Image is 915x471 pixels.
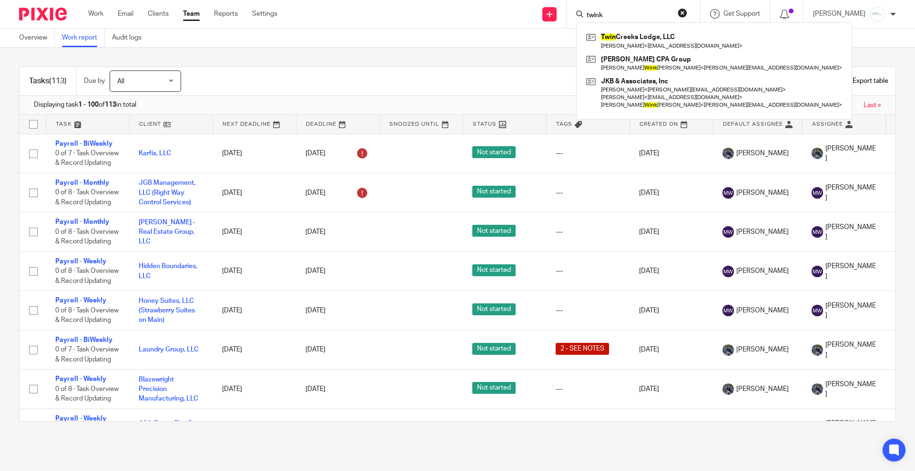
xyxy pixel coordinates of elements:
[813,9,865,19] p: [PERSON_NAME]
[214,9,238,19] a: Reports
[213,330,296,369] td: [DATE]
[55,190,119,206] span: 0 of 8 · Task Overview & Record Updating
[472,186,516,198] span: Not started
[722,344,734,356] img: 20210918_184149%20(2).jpg
[55,307,119,324] span: 0 of 8 · Task Overview & Record Updating
[812,344,823,356] img: 20210918_184149%20(2).jpg
[723,10,760,17] span: Get Support
[722,383,734,395] img: 20210918_184149%20(2).jpg
[736,188,789,198] span: [PERSON_NAME]
[630,409,713,448] td: [DATE]
[305,146,370,161] div: [DATE]
[630,173,713,212] td: [DATE]
[55,268,119,284] span: 0 of 8 · Task Overview & Record Updating
[825,340,876,360] span: [PERSON_NAME]
[213,134,296,173] td: [DATE]
[213,212,296,251] td: [DATE]
[84,76,105,86] p: Due by
[812,226,823,238] img: svg%3E
[305,345,370,354] div: [DATE]
[870,7,885,22] img: _Logo.png
[55,140,112,147] a: Payroll - BiWeekly
[139,298,195,324] a: Honey Suites, LLC (Strawberry Suites on Main)
[812,148,823,159] img: 20210918_184149%20(2).jpg
[472,382,516,394] span: Not started
[556,343,609,355] span: 2 - SEE NOTES
[55,150,119,167] span: 0 of 7 · Task Overview & Record Updating
[305,306,370,315] div: [DATE]
[736,345,789,354] span: [PERSON_NAME]
[678,8,687,18] button: Clear
[112,29,149,47] a: Audit logs
[736,306,789,315] span: [PERSON_NAME]
[556,121,572,127] span: Tags
[148,9,169,19] a: Clients
[55,219,109,225] a: Payroll - Monthly
[305,227,370,237] div: [DATE]
[825,419,876,438] span: [PERSON_NAME]
[252,9,277,19] a: Settings
[105,101,116,108] b: 113
[19,29,55,47] a: Overview
[213,173,296,212] td: [DATE]
[55,258,106,265] a: Payroll - Weekly
[630,212,713,251] td: [DATE]
[736,266,789,276] span: [PERSON_NAME]
[49,77,67,85] span: (113)
[825,183,876,202] span: [PERSON_NAME]
[722,266,734,277] img: svg%3E
[305,266,370,276] div: [DATE]
[630,291,713,330] td: [DATE]
[825,144,876,163] span: [PERSON_NAME]
[630,370,713,409] td: [DATE]
[838,76,888,86] div: Export table
[55,297,106,304] a: Payroll - Weekly
[118,9,133,19] a: Email
[825,301,876,321] span: [PERSON_NAME]
[556,384,620,394] div: ---
[556,227,620,237] div: ---
[812,305,823,316] img: svg%3E
[472,225,516,237] span: Not started
[55,386,119,402] span: 0 of 8 · Task Overview & Record Updating
[139,263,197,279] a: Hidden Boundaries, LLC
[139,219,195,245] a: [PERSON_NAME] - Real Estate Group, LLC
[55,180,109,186] a: Payroll - Monthly
[139,180,195,206] a: JGB Management, LLC (Right Way Control Services)
[556,306,620,315] div: ---
[825,222,876,242] span: [PERSON_NAME]
[213,370,296,409] td: [DATE]
[472,343,516,355] span: Not started
[19,8,67,20] img: Pixie
[88,9,103,19] a: Work
[55,376,106,382] a: Payroll - Weekly
[864,102,881,109] a: Last »
[305,185,370,200] div: [DATE]
[139,420,193,436] a: 44th Street Dog & Dairy, LLC
[630,251,713,291] td: [DATE]
[305,384,370,394] div: [DATE]
[139,376,198,402] a: Blazewright Precision Manufacturing, LLC
[630,134,713,173] td: [DATE]
[812,266,823,277] img: svg%3E
[812,187,823,199] img: svg%3E
[630,330,713,369] td: [DATE]
[55,415,106,422] a: Payroll - Weekly
[736,227,789,237] span: [PERSON_NAME]
[62,29,105,47] a: Work report
[556,149,620,158] div: ---
[29,76,67,86] h1: Tasks
[556,188,620,198] div: ---
[825,380,876,399] span: [PERSON_NAME]
[736,384,789,394] span: [PERSON_NAME]
[825,261,876,281] span: [PERSON_NAME]
[78,101,99,108] b: 1 - 100
[722,148,734,159] img: 20210918_184149%20(2).jpg
[213,291,296,330] td: [DATE]
[55,346,119,363] span: 0 of 7 · Task Overview & Record Updating
[722,305,734,316] img: svg%3E
[139,150,171,157] a: Karfix, LLC
[722,187,734,199] img: svg%3E
[586,11,671,20] input: Search
[722,226,734,238] img: svg%3E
